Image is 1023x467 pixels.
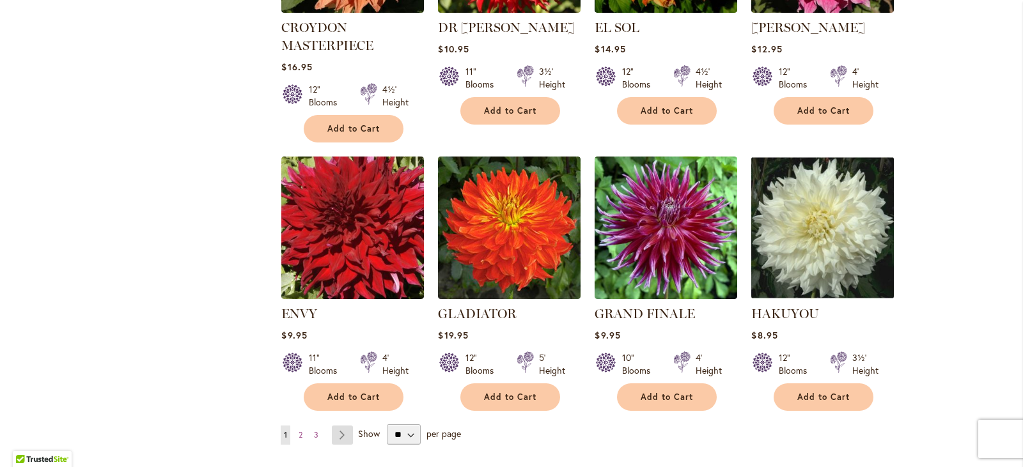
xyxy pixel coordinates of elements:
[641,392,693,402] span: Add to Cart
[304,115,403,142] button: Add to Cart
[751,289,894,302] a: Hakuyou
[779,65,815,91] div: 12" Blooms
[751,3,894,15] a: EMORY PAUL
[539,65,565,91] div: 3½' Height
[382,351,409,377] div: 4' Height
[852,65,879,91] div: 4' Height
[595,289,737,302] a: Grand Finale
[327,392,380,402] span: Add to Cart
[281,20,373,53] a: CROYDON MASTERPIECE
[595,3,737,15] a: EL SOL
[617,97,717,125] button: Add to Cart
[696,65,722,91] div: 4½' Height
[641,105,693,116] span: Add to Cart
[281,306,317,321] a: ENVY
[595,20,639,35] a: EL SOL
[751,157,894,299] img: Hakuyou
[460,383,560,411] button: Add to Cart
[484,105,536,116] span: Add to Cart
[751,43,782,55] span: $12.95
[622,65,658,91] div: 12" Blooms
[309,351,345,377] div: 11" Blooms
[10,422,45,457] iframe: Launch Accessibility Center
[595,306,695,321] a: GRAND FINALE
[696,351,722,377] div: 4' Height
[797,105,850,116] span: Add to Cart
[779,351,815,377] div: 12" Blooms
[751,306,819,321] a: HAKUYOU
[281,329,307,341] span: $9.95
[426,427,461,440] span: per page
[281,289,424,302] a: Envy
[595,157,737,299] img: Grand Finale
[852,351,879,377] div: 3½' Height
[295,425,306,445] a: 2
[774,383,873,411] button: Add to Cart
[617,383,717,411] button: Add to Cart
[311,425,322,445] a: 3
[327,123,380,134] span: Add to Cart
[304,383,403,411] button: Add to Cart
[438,157,581,299] img: Gladiator
[438,306,517,321] a: GLADIATOR
[281,61,312,73] span: $16.95
[438,43,469,55] span: $10.95
[438,289,581,302] a: Gladiator
[299,430,302,440] span: 2
[774,97,873,125] button: Add to Cart
[309,83,345,109] div: 12" Blooms
[595,329,620,341] span: $9.95
[438,3,581,15] a: DR LES
[465,351,501,377] div: 12" Blooms
[797,392,850,402] span: Add to Cart
[751,329,777,341] span: $8.95
[539,351,565,377] div: 5' Height
[281,3,424,15] a: CROYDON MASTERPIECE
[622,351,658,377] div: 10" Blooms
[382,83,409,109] div: 4½' Height
[751,20,865,35] a: [PERSON_NAME]
[595,43,625,55] span: $14.95
[281,157,424,299] img: Envy
[358,427,380,440] span: Show
[484,392,536,402] span: Add to Cart
[438,20,575,35] a: DR [PERSON_NAME]
[460,97,560,125] button: Add to Cart
[284,430,287,440] span: 1
[465,65,501,91] div: 11" Blooms
[314,430,318,440] span: 3
[438,329,468,341] span: $19.95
